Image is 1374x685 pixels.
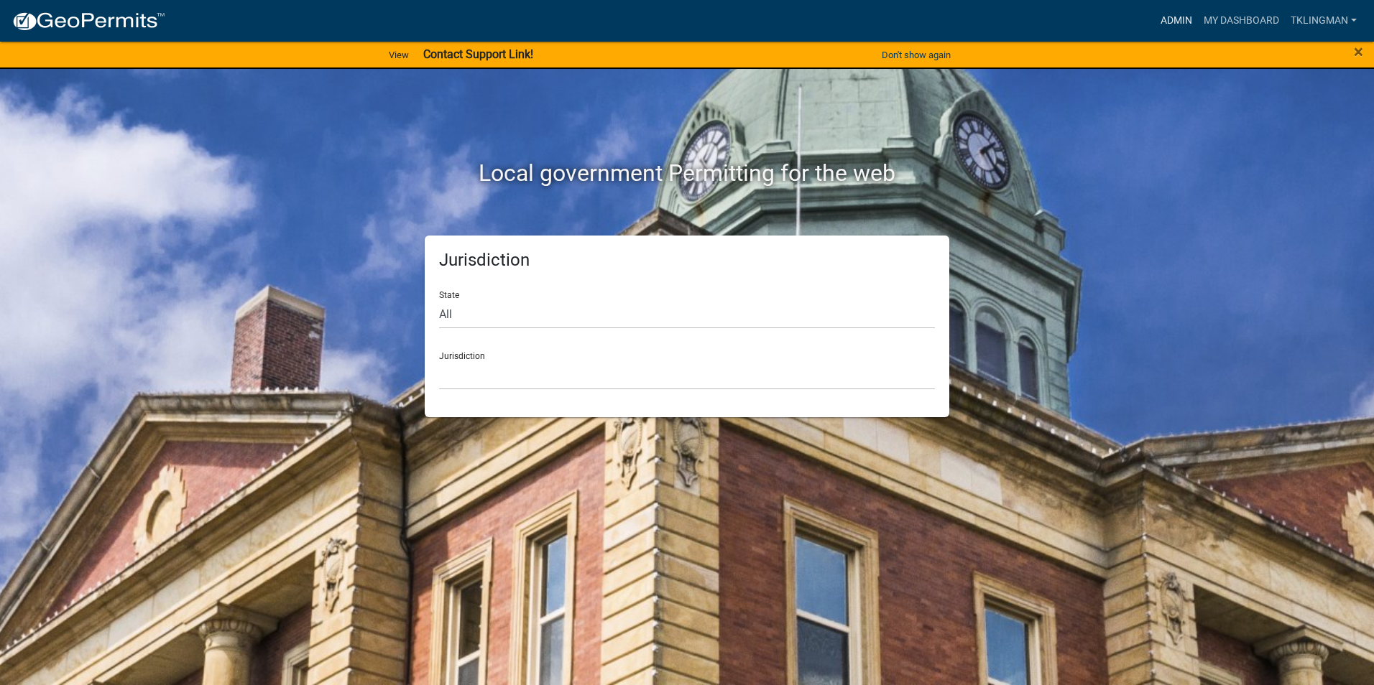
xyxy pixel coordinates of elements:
[288,159,1086,187] h2: Local government Permitting for the web
[876,43,956,67] button: Don't show again
[1354,42,1363,62] span: ×
[439,250,935,271] h5: Jurisdiction
[1354,43,1363,60] button: Close
[1155,7,1198,34] a: Admin
[383,43,415,67] a: View
[1198,7,1285,34] a: My Dashboard
[1285,7,1363,34] a: tklingman
[423,47,533,61] strong: Contact Support Link!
